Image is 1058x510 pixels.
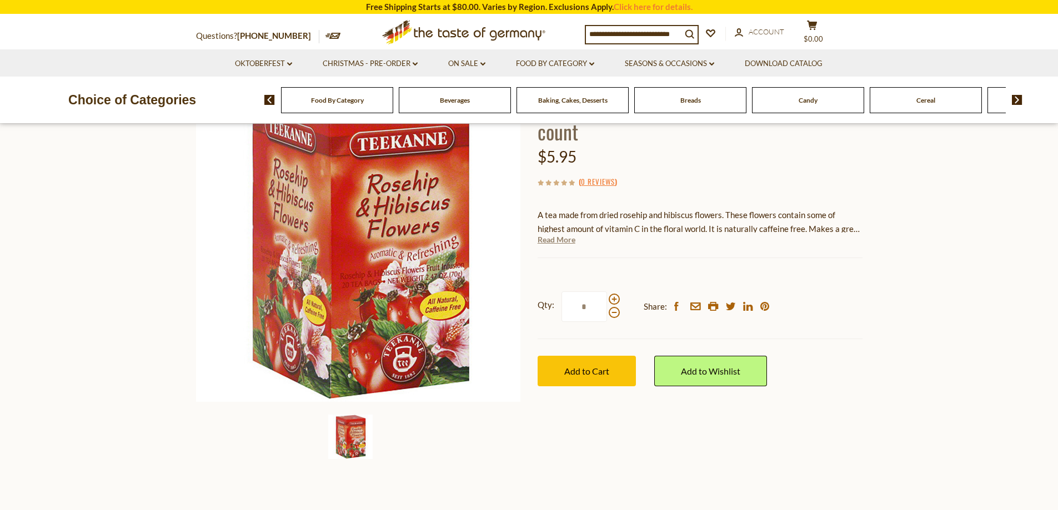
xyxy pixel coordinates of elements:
img: Teekanne Rosehip With Hibiscus Tea [328,415,373,459]
span: ( ) [579,176,617,187]
input: Qty: [561,291,607,322]
a: Food By Category [311,96,364,104]
span: Share: [644,300,667,314]
a: Oktoberfest [235,58,292,70]
a: Download Catalog [745,58,823,70]
a: Seasons & Occasions [625,58,714,70]
a: [PHONE_NUMBER] [237,31,311,41]
img: next arrow [1012,95,1022,105]
a: Click here for details. [614,2,693,12]
p: Questions? [196,29,319,43]
img: previous arrow [264,95,275,105]
span: $5.95 [538,147,576,166]
button: Add to Cart [538,356,636,386]
img: Teekanne Rosehip With Hibiscus Tea [196,77,521,402]
strong: Qty: [538,298,554,312]
p: A tea made from dried rosehip and hibiscus flowers. These flowers contain some of highest amount ... [538,208,863,236]
a: Food By Category [516,58,594,70]
a: Read More [538,234,575,245]
span: Add to Cart [564,366,609,376]
a: Candy [799,96,818,104]
a: On Sale [448,58,485,70]
button: $0.00 [796,20,829,48]
a: Account [735,26,784,38]
a: Baking, Cakes, Desserts [538,96,608,104]
a: Beverages [440,96,470,104]
a: Add to Wishlist [654,356,767,386]
span: $0.00 [804,34,823,43]
span: Account [749,27,784,36]
a: Breads [680,96,701,104]
a: Christmas - PRE-ORDER [323,58,418,70]
a: Cereal [916,96,935,104]
a: 0 Reviews [581,176,615,188]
